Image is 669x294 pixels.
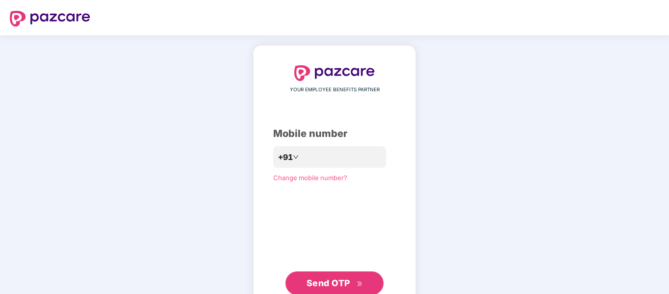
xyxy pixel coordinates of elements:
span: down [293,154,299,160]
img: logo [10,11,90,27]
span: YOUR EMPLOYEE BENEFITS PARTNER [290,86,380,94]
div: Mobile number [273,126,396,141]
a: Change mobile number? [273,174,347,182]
span: double-right [357,281,363,287]
span: Send OTP [307,278,350,288]
span: +91 [278,151,293,163]
img: logo [294,65,375,81]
